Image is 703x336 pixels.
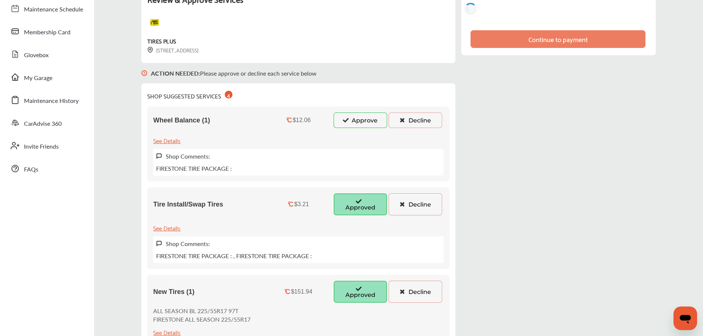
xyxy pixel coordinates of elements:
img: svg+xml;base64,PHN2ZyB3aWR0aD0iMTYiIGhlaWdodD0iMTciIHZpZXdCb3g9IjAgMCAxNiAxNyIgZmlsbD0ibm9uZSIgeG... [156,240,162,247]
label: Shop Comments: [166,152,210,160]
span: New Tires (1) [153,288,194,296]
div: SHOP SUGGESTED SERVICES [147,89,232,101]
b: ACTION NEEDED : [151,69,200,77]
span: FAQs [24,165,38,174]
img: svg+xml;base64,PHN2ZyB3aWR0aD0iMTYiIGhlaWdodD0iMTciIHZpZXdCb3g9IjAgMCAxNiAxNyIgZmlsbD0ibm9uZSIgeG... [156,153,162,159]
p: FIRESTONE ALL SEASON 225/55R17 [153,315,251,323]
button: Decline [389,281,442,303]
a: Invite Friends [7,136,87,155]
span: Maintenance Schedule [24,5,83,14]
a: Membership Card [7,22,87,41]
p: ALL SEASON BL 225/55R17 97T [153,306,251,315]
img: svg+xml;base64,PHN2ZyB3aWR0aD0iMTYiIGhlaWdodD0iMTciIHZpZXdCb3g9IjAgMCAxNiAxNyIgZmlsbD0ibm9uZSIgeG... [141,63,147,83]
div: See Details [153,223,180,233]
button: Decline [389,193,442,215]
p: FIRESTONE TIRE PACKAGE : , FIRESTONE TIRE PACKAGE : [156,252,312,260]
a: FAQs [7,159,87,178]
div: TIRES PLUS [147,36,176,46]
a: Glovebox [7,45,87,64]
a: CarAdvise 360 [7,113,87,132]
iframe: Button to launch messaging window [673,306,697,330]
p: FIRESTONE TIRE PACKAGE : [156,164,232,173]
div: Continue to payment [528,35,588,43]
button: Approved [334,193,387,215]
div: [STREET_ADDRESS] [147,46,199,54]
div: See Details [153,135,180,145]
div: $12.06 [293,117,311,124]
span: Maintenance History [24,96,79,106]
span: Membership Card [24,28,70,37]
a: My Garage [7,67,87,87]
p: Please approve or decline each service below [151,69,317,77]
span: CarAdvise 360 [24,119,62,129]
span: Tire Install/Swap Tires [153,201,223,208]
span: Glovebox [24,51,49,60]
div: 4 [225,91,232,98]
span: My Garage [24,73,52,83]
div: $3.21 [294,201,309,208]
span: Invite Friends [24,142,59,152]
div: $151.94 [291,288,312,295]
button: Approved [334,281,387,303]
span: Wheel Balance (1) [153,117,210,124]
label: Shop Comments: [166,239,210,248]
button: Decline [389,112,442,128]
button: Approve [334,112,387,128]
img: svg+xml;base64,PHN2ZyB3aWR0aD0iMTYiIGhlaWdodD0iMTciIHZpZXdCb3g9IjAgMCAxNiAxNyIgZmlsbD0ibm9uZSIgeG... [147,47,153,53]
a: Maintenance History [7,90,87,110]
img: logo-tires-plus.png [147,15,162,30]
